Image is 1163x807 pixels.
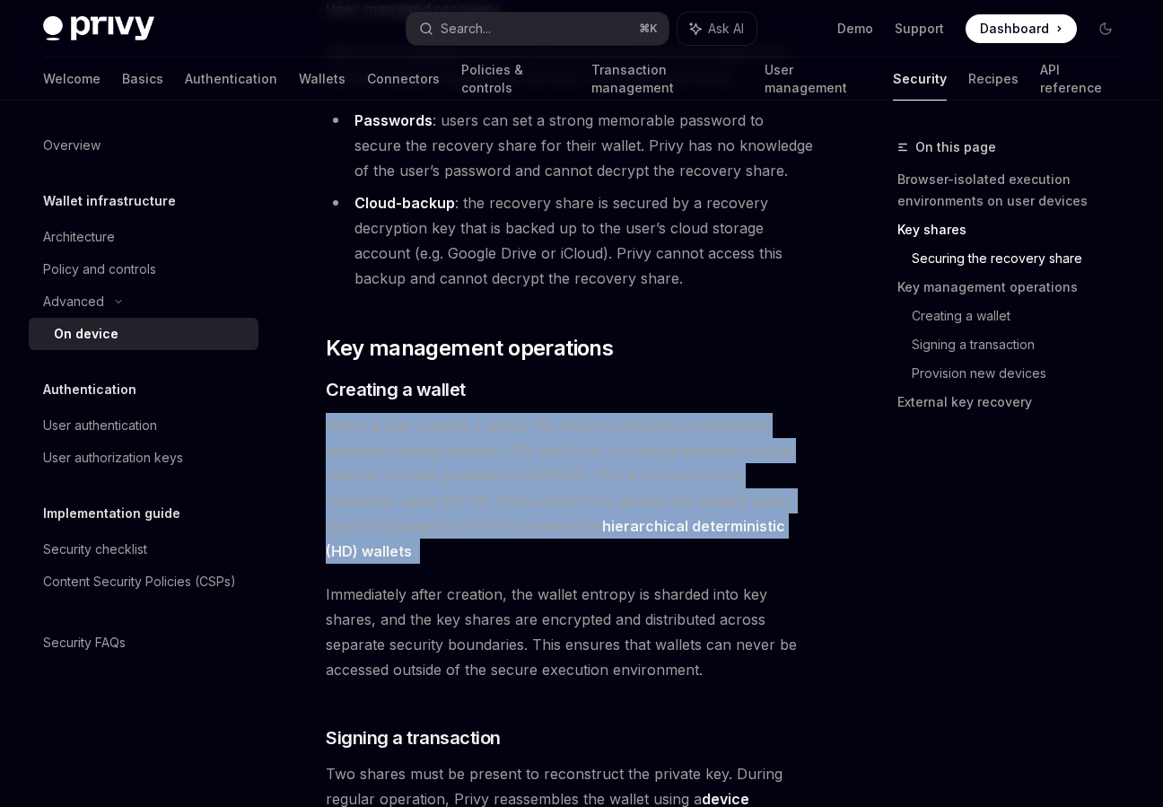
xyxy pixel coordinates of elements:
h5: Authentication [43,379,136,400]
a: Demo [837,20,873,38]
button: Toggle dark mode [1091,14,1120,43]
span: When a user creates a wallet, the secure execution environment generates strong entropy (128 bits... [326,413,815,564]
a: Dashboard [966,14,1077,43]
div: On device [54,323,118,345]
a: Securing the recovery share [912,244,1134,273]
a: Authentication [185,57,277,101]
a: Key shares [897,215,1134,244]
button: Ask AI [678,13,756,45]
a: Security checklist [29,533,258,566]
a: Recipes [968,57,1019,101]
div: Advanced [43,291,104,312]
a: Connectors [367,57,440,101]
a: User authentication [29,409,258,442]
div: Security checklist [43,539,147,560]
div: Security FAQs [43,632,126,653]
a: Creating a wallet [912,302,1134,330]
a: hierarchical deterministic (HD) wallets [326,517,785,561]
div: Content Security Policies (CSPs) [43,571,236,592]
div: Overview [43,135,101,156]
div: Architecture [43,226,115,248]
a: Overview [29,129,258,162]
a: Key management operations [897,273,1134,302]
img: dark logo [43,16,154,41]
div: Policy and controls [43,259,156,280]
strong: Passwords [354,111,433,129]
a: Policies & controls [461,57,570,101]
a: User authorization keys [29,442,258,474]
li: : the recovery share is secured by a recovery decryption key that is backed up to the user’s clou... [326,190,815,291]
button: Search...⌘K [407,13,668,45]
span: On this page [915,136,996,158]
a: On device [29,318,258,350]
a: Browser-isolated execution environments on user devices [897,165,1134,215]
span: Key management operations [326,334,613,363]
span: Immediately after creation, the wallet entropy is sharded into key shares, and the key shares are... [326,582,815,682]
a: Security FAQs [29,627,258,659]
a: Signing a transaction [912,330,1134,359]
span: Signing a transaction [326,725,501,750]
div: User authentication [43,415,157,436]
span: Ask AI [708,20,744,38]
strong: Cloud-backup [354,194,455,212]
a: User management [765,57,872,101]
a: Basics [122,57,163,101]
h5: Implementation guide [43,503,180,524]
span: Dashboard [980,20,1049,38]
a: Architecture [29,221,258,253]
a: Provision new devices [912,359,1134,388]
div: Search... [441,18,491,39]
a: Welcome [43,57,101,101]
span: Creating a wallet [326,377,466,402]
li: : users can set a strong memorable password to secure the recovery share for their wallet. Privy ... [326,108,815,183]
a: External key recovery [897,388,1134,417]
a: Content Security Policies (CSPs) [29,566,258,598]
div: User authorization keys [43,447,183,469]
a: Wallets [299,57,345,101]
a: Security [893,57,947,101]
a: Transaction management [591,57,742,101]
a: API reference [1040,57,1120,101]
h5: Wallet infrastructure [43,190,176,212]
a: Policy and controls [29,253,258,285]
span: ⌘ K [639,22,658,36]
a: Support [895,20,944,38]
